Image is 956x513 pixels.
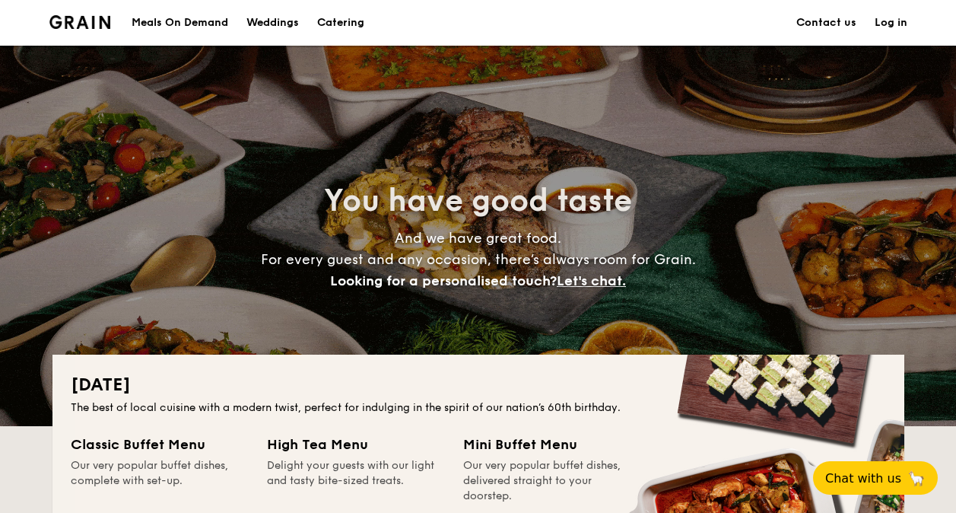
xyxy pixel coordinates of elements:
[330,272,557,289] span: Looking for a personalised touch?
[813,461,938,495] button: Chat with us🦙
[557,272,626,289] span: Let's chat.
[907,470,926,487] span: 🦙
[71,434,249,455] div: Classic Buffet Menu
[71,458,249,504] div: Our very popular buffet dishes, complete with set-up.
[49,15,111,29] img: Grain
[324,183,632,219] span: You have good taste
[463,434,641,455] div: Mini Buffet Menu
[463,458,641,504] div: Our very popular buffet dishes, delivered straight to your doorstep.
[71,373,886,397] h2: [DATE]
[267,458,445,504] div: Delight your guests with our light and tasty bite-sized treats.
[261,230,696,289] span: And we have great food. For every guest and any occasion, there’s always room for Grain.
[267,434,445,455] div: High Tea Menu
[825,471,901,486] span: Chat with us
[49,15,111,29] a: Logotype
[71,400,886,416] div: The best of local cuisine with a modern twist, perfect for indulging in the spirit of our nation’...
